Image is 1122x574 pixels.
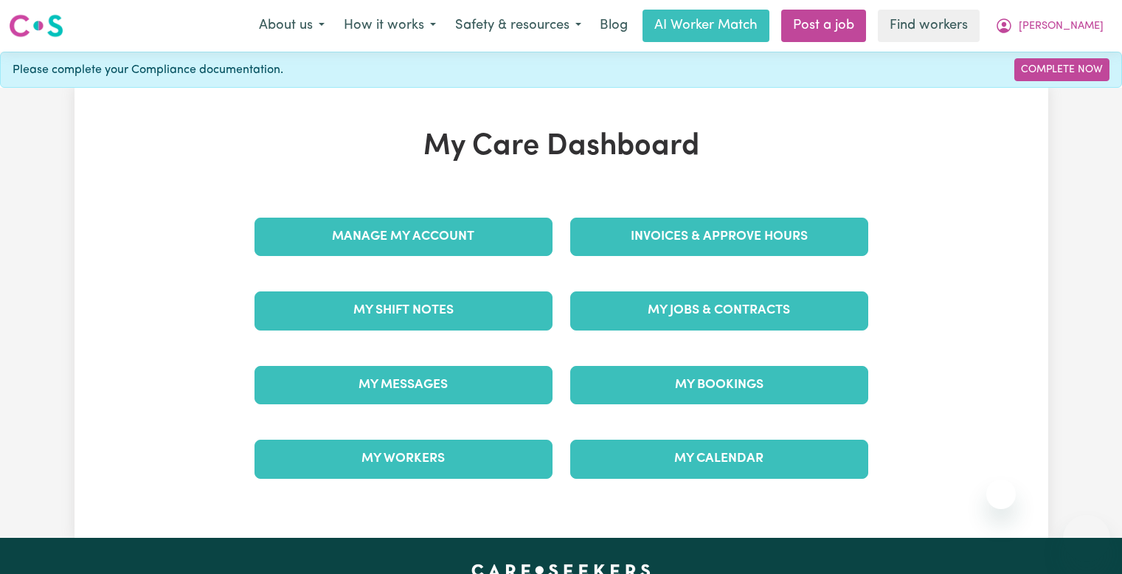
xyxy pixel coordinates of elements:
span: Please complete your Compliance documentation. [13,61,283,79]
button: My Account [986,10,1113,41]
a: Invoices & Approve Hours [570,218,868,256]
a: My Shift Notes [254,291,553,330]
span: [PERSON_NAME] [1019,18,1104,35]
a: Blog [591,10,637,42]
a: Post a job [781,10,866,42]
a: My Jobs & Contracts [570,291,868,330]
button: Safety & resources [446,10,591,41]
iframe: Button to launch messaging window [1063,515,1110,562]
a: My Calendar [570,440,868,478]
a: Careseekers logo [9,9,63,43]
button: About us [249,10,334,41]
a: Manage My Account [254,218,553,256]
a: AI Worker Match [643,10,769,42]
iframe: Close message [986,480,1016,509]
a: My Bookings [570,366,868,404]
a: Find workers [878,10,980,42]
a: My Workers [254,440,553,478]
button: How it works [334,10,446,41]
a: Complete Now [1014,58,1109,81]
a: My Messages [254,366,553,404]
img: Careseekers logo [9,13,63,39]
h1: My Care Dashboard [246,129,877,165]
